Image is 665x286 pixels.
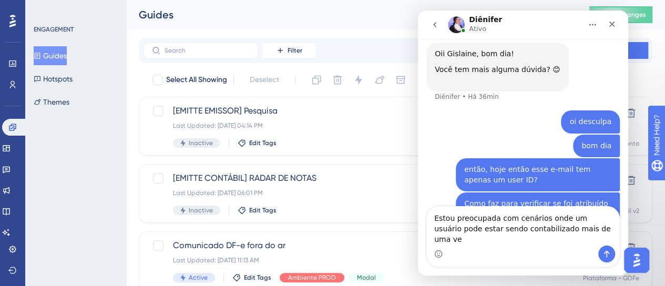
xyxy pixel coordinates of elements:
[34,46,67,65] button: Guides
[238,139,277,147] button: Edit Tags
[418,11,628,275] iframe: Intercom live chat
[244,273,271,282] span: Edit Tags
[250,74,279,86] span: Deselect
[34,93,69,111] button: Themes
[34,69,73,88] button: Hotspots
[173,256,534,264] div: Last Updated: [DATE] 11:13 AM
[238,206,277,214] button: Edit Tags
[173,189,534,197] div: Last Updated: [DATE] 06:01 PM
[189,206,213,214] span: Inactive
[34,25,74,34] div: ENGAGEMENT
[583,274,639,282] div: Plataforma - GDFe
[166,74,227,86] span: Select All Showing
[139,7,563,22] div: Guides
[249,206,277,214] span: Edit Tags
[232,273,271,282] button: Edit Tags
[173,239,534,252] span: Comunicado DF-e fora do ar
[25,3,66,15] span: Need Help?
[173,121,534,130] div: Last Updated: [DATE] 04:14 PM
[288,273,336,282] span: Ambiente PROD
[263,42,315,59] button: Filter
[621,244,652,276] iframe: UserGuiding AI Assistant Launcher
[288,46,302,55] span: Filter
[173,105,534,117] span: [EMITTE EMISSOR] Pesquisa
[189,139,213,147] span: Inactive
[589,6,652,23] button: Publish Changes
[240,70,289,89] button: Deselect
[249,139,277,147] span: Edit Tags
[189,273,208,282] span: Active
[173,172,534,185] span: [EMITTE CONTÁBIL] RADAR DE NOTAS
[165,47,250,54] input: Search
[357,273,376,282] span: Modal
